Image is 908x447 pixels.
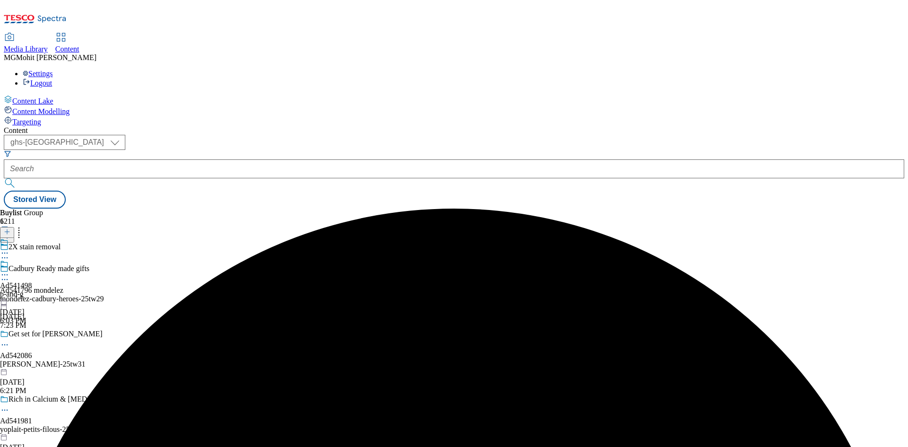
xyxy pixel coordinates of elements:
[4,95,904,105] a: Content Lake
[12,97,53,105] span: Content Lake
[9,243,61,251] div: 2X stain removal
[12,107,70,115] span: Content Modelling
[4,191,66,209] button: Stored View
[9,395,131,403] div: Rich in Calcium & [MEDICAL_DATA]
[55,45,79,53] span: Content
[4,159,904,178] input: Search
[4,116,904,126] a: Targeting
[9,264,89,273] div: Cadbury Ready made gifts
[12,118,41,126] span: Targeting
[23,79,52,87] a: Logout
[16,53,96,61] span: Mohit [PERSON_NAME]
[4,126,904,135] div: Content
[4,150,11,158] svg: Search Filters
[4,34,48,53] a: Media Library
[4,53,16,61] span: MG
[23,70,53,78] a: Settings
[9,330,103,338] div: Get set for [PERSON_NAME]
[55,34,79,53] a: Content
[4,105,904,116] a: Content Modelling
[4,45,48,53] span: Media Library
